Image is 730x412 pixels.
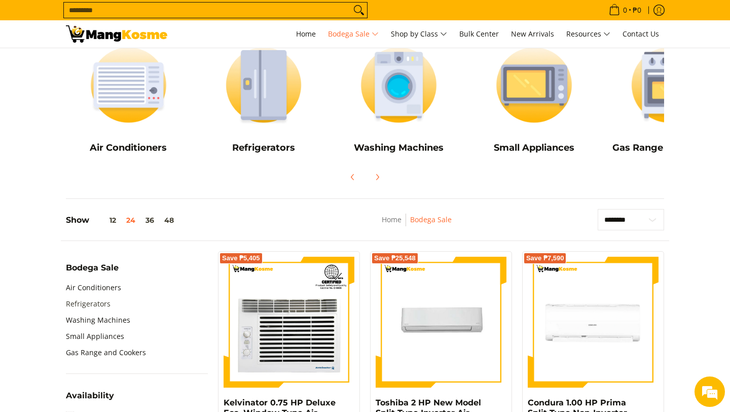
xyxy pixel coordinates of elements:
span: Bodega Sale [328,28,379,41]
nav: Main Menu [177,20,664,48]
a: Refrigerators [66,296,111,312]
span: Bulk Center [459,29,499,39]
a: Bulk Center [454,20,504,48]
a: Small Appliances [66,328,124,345]
button: 48 [159,216,179,224]
span: Bodega Sale [66,264,119,272]
img: Condura 1.00 HP Prima Split-Type Non-Inverter Air Conditioner (Class A) [528,257,659,388]
span: Save ₱25,548 [374,255,416,261]
nav: Breadcrumbs [317,214,517,236]
img: Washing Machines [336,38,461,132]
a: Small Appliances Small Appliances [471,38,597,161]
a: Shop by Class [386,20,452,48]
span: Resources [566,28,610,41]
img: Air Conditioners [66,38,191,132]
a: Refrigerators Refrigerators [201,38,326,161]
a: Home [291,20,321,48]
a: Washing Machines [66,312,130,328]
a: Gas Range and Cookers [66,345,146,361]
span: Shop by Class [391,28,447,41]
summary: Open [66,392,114,407]
h5: Small Appliances [471,142,597,154]
span: Availability [66,392,114,400]
button: 24 [121,216,140,224]
img: Refrigerators [201,38,326,132]
a: Air Conditioners [66,280,121,296]
h5: Washing Machines [336,142,461,154]
img: Small Appliances [471,38,597,132]
button: 36 [140,216,159,224]
a: Washing Machines Washing Machines [336,38,461,161]
a: New Arrivals [506,20,559,48]
span: 0 [622,7,629,14]
button: Previous [342,166,364,188]
span: • [606,5,644,16]
button: Next [366,166,388,188]
a: Contact Us [617,20,664,48]
summary: Open [66,264,119,280]
span: ₱0 [631,7,643,14]
button: 12 [89,216,121,224]
span: Save ₱7,590 [526,255,564,261]
a: Bodega Sale [323,20,384,48]
img: Kelvinator 0.75 HP Deluxe Eco, Window-Type Air Conditioner (Class A) [224,257,354,388]
h5: Show [66,215,179,225]
a: Home [382,215,401,224]
a: Bodega Sale [410,215,452,224]
a: Resources [561,20,615,48]
h5: Air Conditioners [66,142,191,154]
a: Air Conditioners Air Conditioners [66,38,191,161]
span: Save ₱5,405 [222,255,260,261]
span: Home [296,29,316,39]
img: Toshiba 2 HP New Model Split-Type Inverter Air Conditioner (Class A) [376,257,506,388]
h5: Refrigerators [201,142,326,154]
button: Search [351,3,367,18]
img: Bodega Sale l Mang Kosme: Cost-Efficient &amp; Quality Home Appliances [66,25,167,43]
span: Contact Us [623,29,659,39]
span: New Arrivals [511,29,554,39]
